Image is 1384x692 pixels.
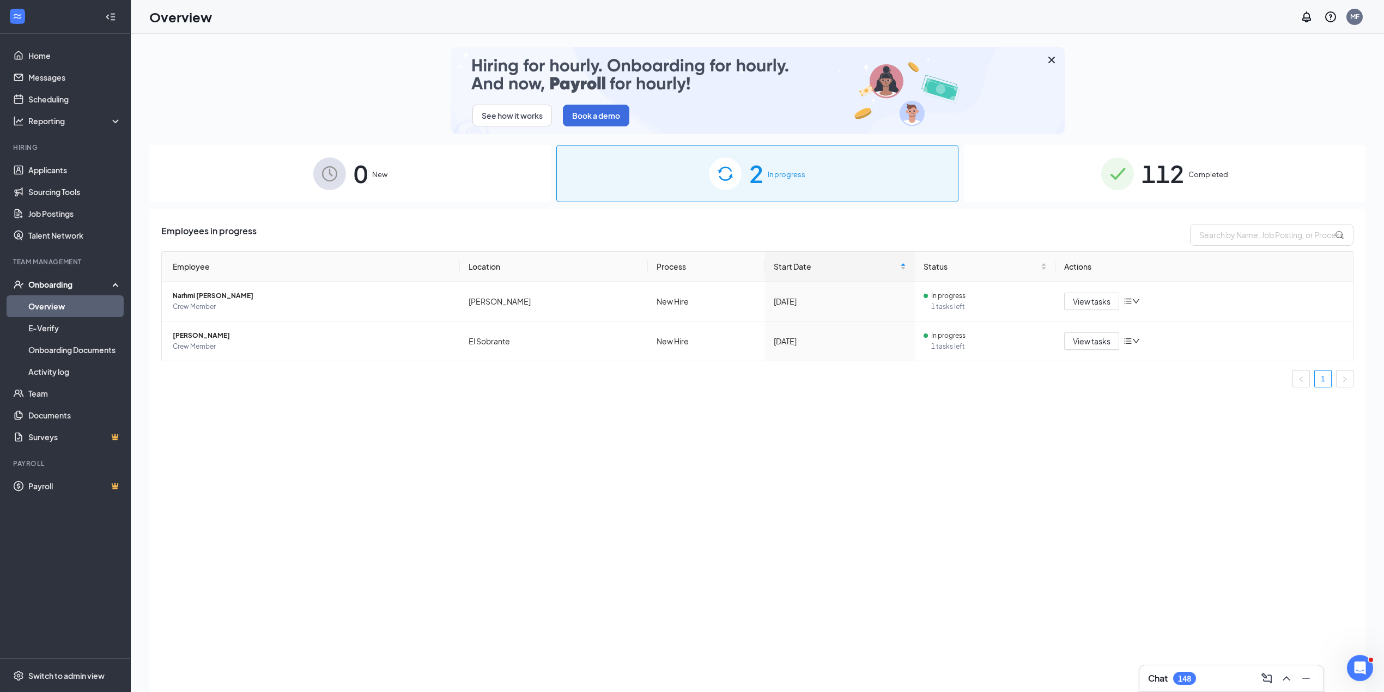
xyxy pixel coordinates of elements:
[28,404,122,426] a: Documents
[451,47,1065,134] img: payroll-small.gif
[648,282,765,321] td: New Hire
[931,290,966,301] span: In progress
[1178,674,1191,683] div: 148
[774,335,906,347] div: [DATE]
[28,317,122,339] a: E-Verify
[372,169,387,180] span: New
[173,341,451,352] span: Crew Member
[1300,672,1313,685] svg: Minimize
[173,290,451,301] span: Narhmi [PERSON_NAME]
[1124,297,1132,306] span: bars
[105,11,116,22] svg: Collapse
[460,252,648,282] th: Location
[28,116,122,126] div: Reporting
[1280,672,1293,685] svg: ChevronUp
[1297,670,1315,687] button: Minimize
[28,426,122,448] a: SurveysCrown
[1292,370,1310,387] li: Previous Page
[1336,370,1353,387] li: Next Page
[1341,376,1348,383] span: right
[28,224,122,246] a: Talent Network
[1064,293,1119,310] button: View tasks
[1073,295,1110,307] span: View tasks
[13,459,119,468] div: Payroll
[1347,655,1373,681] iframe: Intercom live chat
[1055,252,1353,282] th: Actions
[28,383,122,404] a: Team
[924,260,1039,272] span: Status
[13,257,119,266] div: Team Management
[1190,224,1353,246] input: Search by Name, Job Posting, or Process
[1148,672,1168,684] h3: Chat
[28,181,122,203] a: Sourcing Tools
[931,301,1047,312] span: 1 tasks left
[648,321,765,361] td: New Hire
[13,143,119,152] div: Hiring
[28,361,122,383] a: Activity log
[1188,169,1228,180] span: Completed
[931,330,966,341] span: In progress
[749,155,763,192] span: 2
[931,341,1047,352] span: 1 tasks left
[1132,337,1140,345] span: down
[774,295,906,307] div: [DATE]
[648,252,765,282] th: Process
[460,321,648,361] td: El Sobrante
[28,203,122,224] a: Job Postings
[768,169,805,180] span: In progress
[162,252,460,282] th: Employee
[28,279,112,290] div: Onboarding
[1064,332,1119,350] button: View tasks
[1350,12,1359,21] div: MF
[472,105,552,126] button: See how it works
[1298,376,1304,383] span: left
[1132,298,1140,305] span: down
[173,301,451,312] span: Crew Member
[460,282,648,321] td: [PERSON_NAME]
[1260,672,1273,685] svg: ComposeMessage
[13,279,24,290] svg: UserCheck
[354,155,368,192] span: 0
[149,8,212,26] h1: Overview
[161,224,257,246] span: Employees in progress
[1073,335,1110,347] span: View tasks
[1124,337,1132,345] span: bars
[28,88,122,110] a: Scheduling
[1278,670,1295,687] button: ChevronUp
[13,670,24,681] svg: Settings
[28,475,122,497] a: PayrollCrown
[1258,670,1276,687] button: ComposeMessage
[173,330,451,341] span: [PERSON_NAME]
[915,252,1055,282] th: Status
[1315,371,1331,387] a: 1
[13,116,24,126] svg: Analysis
[28,339,122,361] a: Onboarding Documents
[1142,155,1184,192] span: 112
[1292,370,1310,387] button: left
[563,105,629,126] button: Book a demo
[774,260,897,272] span: Start Date
[28,670,105,681] div: Switch to admin view
[1336,370,1353,387] button: right
[28,159,122,181] a: Applicants
[28,295,122,317] a: Overview
[1300,10,1313,23] svg: Notifications
[28,45,122,66] a: Home
[1045,53,1058,66] svg: Cross
[12,11,23,22] svg: WorkstreamLogo
[28,66,122,88] a: Messages
[1324,10,1337,23] svg: QuestionInfo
